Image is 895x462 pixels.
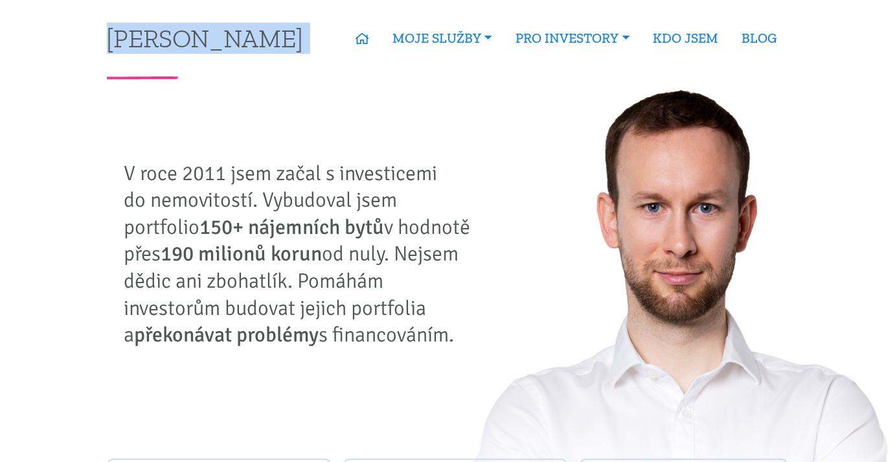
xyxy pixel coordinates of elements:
a: KDO JSEM [642,23,731,53]
a: BLOG [731,23,789,53]
p: V roce 2011 jsem začal s investicemi do nemovitostí. Vybudoval jsem portfolio v hodnotě přes od n... [124,160,480,349]
strong: 150+ nájemních bytů [199,214,384,240]
strong: 190 milionů korun [161,241,322,266]
a: MOJE SLUŽBY [381,23,504,53]
a: PRO INVESTORY [504,23,641,53]
strong: překonávat problémy [134,322,319,347]
a: [PERSON_NAME] [107,25,304,51]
